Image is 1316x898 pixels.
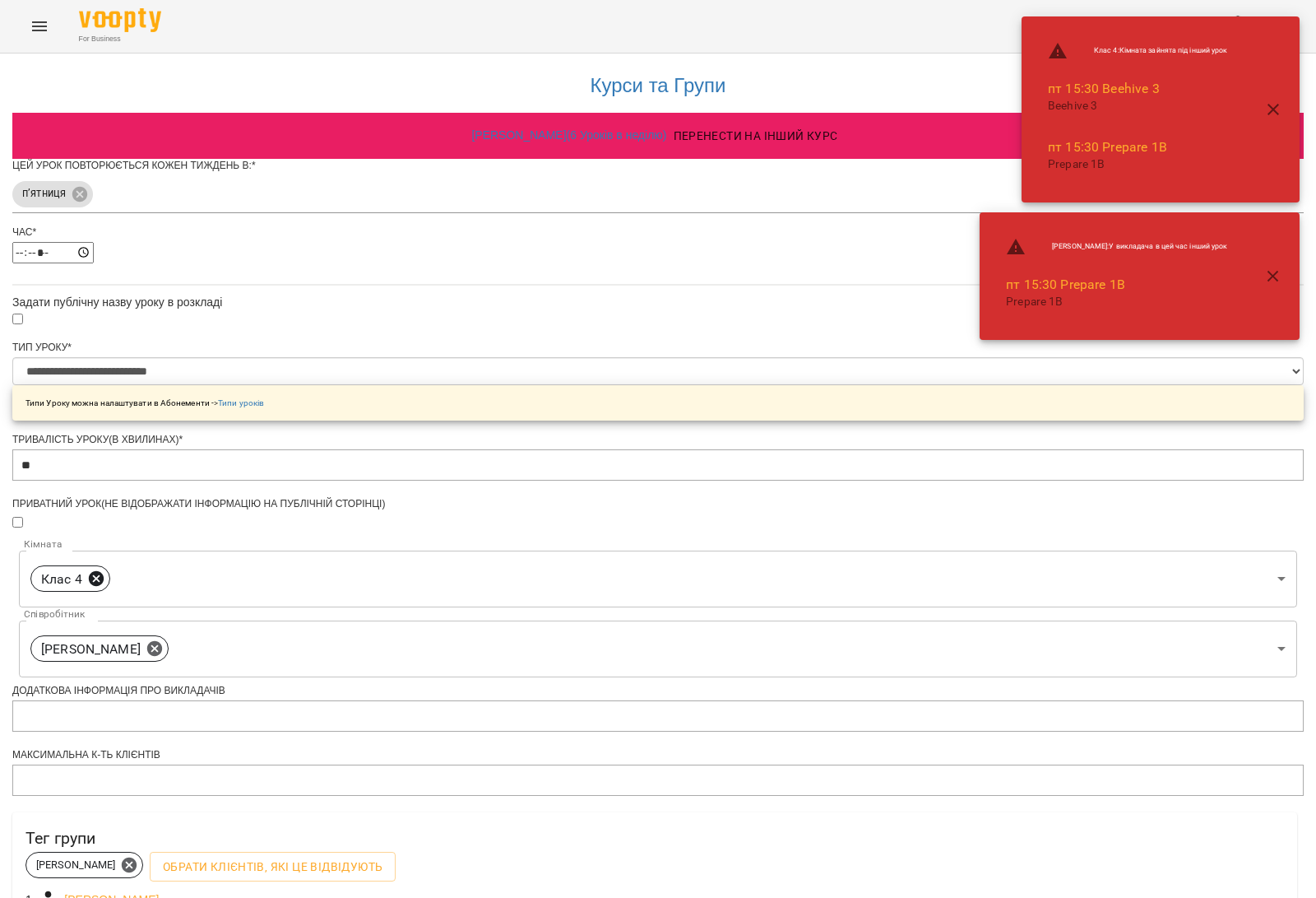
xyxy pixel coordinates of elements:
[163,857,382,877] span: Обрати клієнтів, які це відвідують
[1048,98,1227,114] p: Beehive 3
[12,294,1304,310] div: Задати публічну назву уроку в розкладі
[12,176,1304,213] div: п’ятниця
[25,852,143,878] div: [PERSON_NAME]
[41,570,82,589] p: Клас 4
[1006,294,1227,310] p: Prepare 1B
[30,565,110,592] div: Клас 4
[26,858,125,872] span: [PERSON_NAME]
[1048,81,1160,96] a: пт 15:30 Beehive 3
[12,433,1304,447] div: Тривалість уроку(в хвилинах)
[1048,156,1227,173] p: Prepare 1B
[12,186,76,202] span: п’ятниця
[471,128,666,142] a: [PERSON_NAME] ( 6 Уроків в неділю )
[1006,277,1125,292] a: пт 15:30 Prepare 1B
[12,684,1304,698] div: Додаткова інформація про викладачів
[19,621,1297,677] div: [PERSON_NAME]
[30,635,169,662] div: [PERSON_NAME]
[674,126,838,146] span: Перенести на інший курс
[19,551,1297,607] div: Клас 4
[12,226,1304,240] div: Час
[12,497,1304,511] div: Приватний урок(не відображати інформацію на публічній сторінці)
[12,341,1304,355] div: Тип Уроку
[20,7,59,46] button: Menu
[79,34,161,44] span: For Business
[150,852,396,882] button: Обрати клієнтів, які це відвідують
[25,826,1284,851] h6: Тег групи
[1048,139,1167,155] a: пт 15:30 Prepare 1B
[12,181,93,207] div: п’ятниця
[667,121,845,151] button: Перенести на інший курс
[25,397,264,409] p: Типи Уроку можна налаштувати в Абонементи ->
[218,398,264,407] a: Типи уроків
[12,159,1304,173] div: Цей урок повторюється кожен тиждень в:
[993,230,1240,263] li: [PERSON_NAME] : У викладача в цей час інший урок
[1035,35,1240,67] li: Клас 4 : Кімната зайнята під інший урок
[21,75,1295,96] h3: Курси та Групи
[79,8,161,32] img: Voopty Logo
[12,748,1304,762] div: Максимальна к-ть клієнтів
[41,640,141,659] p: [PERSON_NAME]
